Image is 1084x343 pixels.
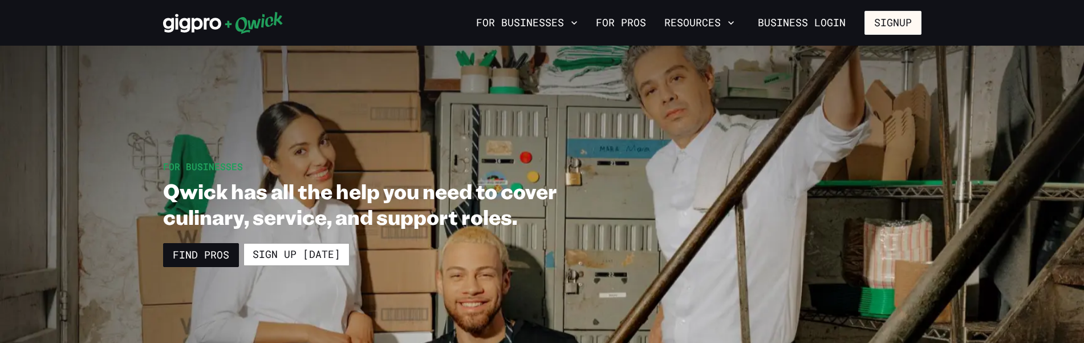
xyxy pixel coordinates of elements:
[660,13,739,33] button: Resources
[748,11,855,35] a: Business Login
[163,243,239,267] a: Find Pros
[591,13,651,33] a: For Pros
[864,11,921,35] button: Signup
[472,13,582,33] button: For Businesses
[243,243,350,266] a: Sign up [DATE]
[163,178,618,229] h1: Qwick has all the help you need to cover culinary, service, and support roles.
[163,160,243,172] span: For Businesses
